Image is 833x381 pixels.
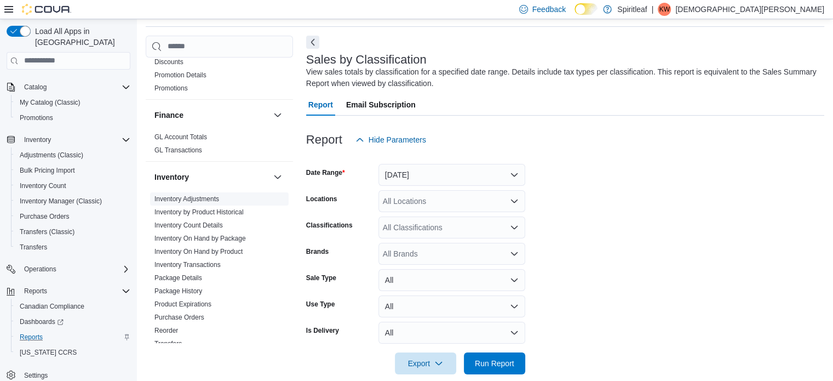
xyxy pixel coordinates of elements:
[15,111,130,124] span: Promotions
[154,195,219,203] span: Inventory Adjustments
[20,285,51,298] button: Reports
[2,132,135,147] button: Inventory
[575,3,598,15] input: Dark Mode
[271,109,284,122] button: Finance
[2,79,135,95] button: Catalog
[154,84,188,92] a: Promotions
[11,194,135,209] button: Inventory Manager (Classic)
[154,221,223,229] a: Inventory Count Details
[24,135,51,144] span: Inventory
[306,36,319,49] button: Next
[308,94,333,116] span: Report
[11,163,135,178] button: Bulk Pricing Import
[154,58,183,66] span: Discounts
[306,133,342,146] h3: Report
[11,329,135,345] button: Reports
[20,133,55,146] button: Inventory
[154,260,221,269] span: Inventory Transactions
[15,210,74,223] a: Purchase Orders
[15,111,58,124] a: Promotions
[11,299,135,314] button: Canadian Compliance
[20,317,64,326] span: Dashboards
[154,58,183,66] a: Discounts
[15,331,130,344] span: Reports
[154,300,211,309] span: Product Expirations
[11,147,135,163] button: Adjustments (Classic)
[20,263,61,276] button: Operations
[675,3,824,16] p: [DEMOGRAPHIC_DATA][PERSON_NAME]
[11,178,135,194] button: Inventory Count
[15,241,51,254] a: Transfers
[20,166,75,175] span: Bulk Pricing Import
[154,247,243,256] span: Inventory On Hand by Product
[271,170,284,184] button: Inventory
[154,71,206,79] a: Promotion Details
[154,146,202,154] a: GL Transactions
[658,3,671,16] div: Kristen W
[154,234,246,243] span: Inventory On Hand by Package
[11,209,135,224] button: Purchase Orders
[20,81,130,94] span: Catalog
[15,225,79,238] a: Transfers (Classic)
[154,248,243,255] a: Inventory On Hand by Product
[617,3,647,16] p: Spiritleaf
[15,164,130,177] span: Bulk Pricing Import
[510,223,519,232] button: Open list of options
[15,179,130,192] span: Inventory Count
[306,247,329,256] label: Brands
[154,235,246,242] a: Inventory On Hand by Package
[346,94,416,116] span: Email Subscription
[154,133,207,141] a: GL Account Totals
[20,228,74,236] span: Transfers (Classic)
[15,195,106,208] a: Inventory Manager (Classic)
[20,212,70,221] span: Purchase Orders
[154,339,182,348] span: Transfers
[154,274,202,282] a: Package Details
[154,261,221,269] a: Inventory Transactions
[20,348,77,357] span: [US_STATE] CCRS
[24,265,56,274] span: Operations
[24,287,47,295] span: Reports
[146,55,293,99] div: Discounts & Promotions
[11,110,135,126] button: Promotions
[20,151,83,160] span: Adjustments (Classic)
[306,221,353,230] label: Classifications
[11,224,135,240] button: Transfers (Classic)
[11,345,135,360] button: [US_STATE] CCRS
[15,315,68,328] a: Dashboards
[154,208,244,216] a: Inventory by Product Historical
[369,134,426,145] span: Hide Parameters
[378,322,525,344] button: All
[306,300,335,309] label: Use Type
[20,113,53,122] span: Promotions
[20,243,47,252] span: Transfers
[146,130,293,161] div: Finance
[20,302,84,311] span: Canadian Compliance
[20,98,81,107] span: My Catalog (Classic)
[15,149,130,162] span: Adjustments (Classic)
[154,110,269,121] button: Finance
[652,3,654,16] p: |
[154,340,182,348] a: Transfers
[24,83,47,92] span: Catalog
[154,84,188,93] span: Promotions
[146,192,293,355] div: Inventory
[378,295,525,317] button: All
[306,168,345,177] label: Date Range
[464,352,525,374] button: Run Report
[154,287,202,295] span: Package History
[154,172,269,183] button: Inventory
[154,314,204,321] a: Purchase Orders
[306,326,339,335] label: Is Delivery
[659,3,670,16] span: KW
[15,346,130,359] span: Washington CCRS
[2,283,135,299] button: Reports
[378,164,525,186] button: [DATE]
[20,181,66,190] span: Inventory Count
